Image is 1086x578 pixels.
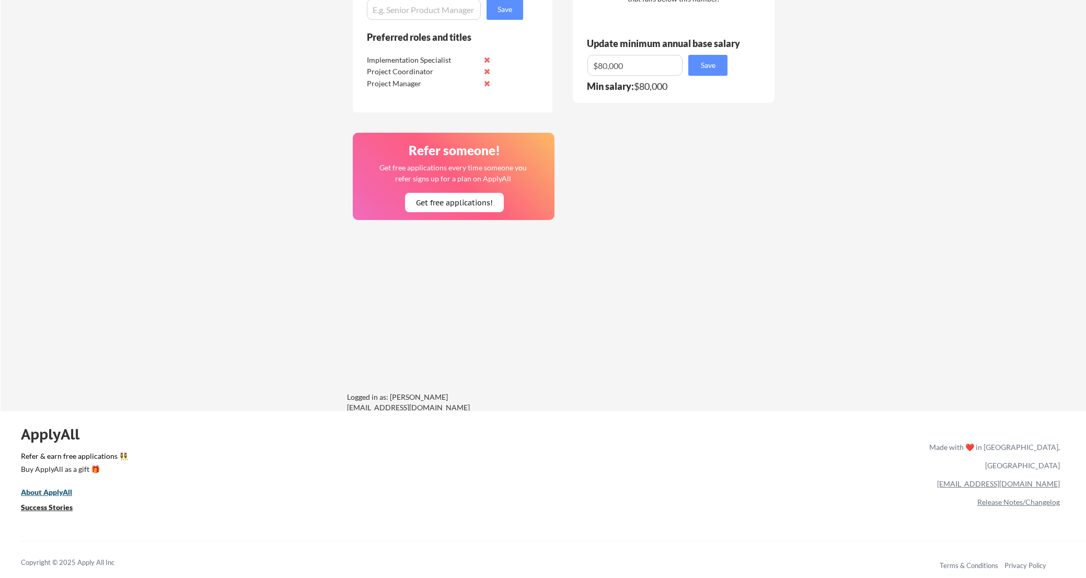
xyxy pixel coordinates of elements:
[1004,561,1046,570] a: Privacy Policy
[21,466,125,473] div: Buy ApplyAll as a gift 🎁
[587,80,634,92] strong: Min salary:
[21,488,72,496] u: About ApplyAll
[367,32,509,42] div: Preferred roles and titles
[587,39,744,48] div: Update minimum annual base salary
[21,453,711,464] a: Refer & earn free applications 👯‍♀️
[357,144,551,157] div: Refer someone!
[977,498,1060,506] a: Release Notes/Changelog
[587,82,734,91] div: $80,000
[378,162,527,184] div: Get free applications every time someone you refer signs up for a plan on ApplyAll
[21,487,87,500] a: About ApplyAll
[367,55,477,65] div: Implementation Specialist
[937,479,1060,488] a: [EMAIL_ADDRESS][DOMAIN_NAME]
[21,464,125,477] a: Buy ApplyAll as a gift 🎁
[925,438,1060,475] div: Made with ❤️ in [GEOGRAPHIC_DATA], [GEOGRAPHIC_DATA]
[367,78,477,89] div: Project Manager
[21,503,73,512] u: Success Stories
[405,193,504,212] button: Get free applications!
[21,425,91,443] div: ApplyAll
[21,502,87,515] a: Success Stories
[587,55,683,76] input: E.g. $100,000
[688,55,727,76] button: Save
[940,561,998,570] a: Terms & Conditions
[21,558,141,568] div: Copyright © 2025 Apply All Inc
[347,392,504,412] div: Logged in as: [PERSON_NAME][EMAIL_ADDRESS][DOMAIN_NAME]
[367,66,477,77] div: Project Coordinator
